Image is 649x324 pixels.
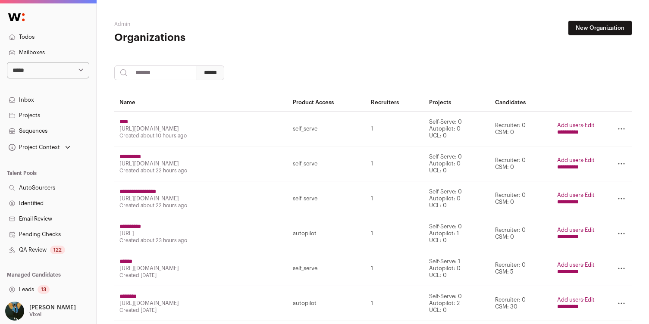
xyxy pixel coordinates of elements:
div: Created [DATE] [119,272,282,279]
h1: Organizations [114,31,287,45]
td: Recruiter: 0 CSM: 30 [490,286,552,321]
a: [URL][DOMAIN_NAME] [119,126,179,131]
td: self_serve [288,251,366,286]
td: Self-Serve: 0 Autopilot: 2 UCL: 0 [424,286,489,321]
a: [URL] [119,231,134,236]
a: Add users [557,192,583,198]
div: Created [DATE] [119,307,282,314]
div: Created about 22 hours ago [119,202,282,209]
td: 1 [366,181,424,216]
a: [URL][DOMAIN_NAME] [119,196,179,201]
div: Project Context [7,144,60,151]
td: Recruiter: 0 CSM: 0 [490,181,552,216]
a: Edit [585,122,595,128]
td: Recruiter: 0 CSM: 0 [490,112,552,146]
td: self_serve [288,146,366,181]
td: Self-Serve: 1 Autopilot: 0 UCL: 0 [424,251,489,286]
p: [PERSON_NAME] [29,304,76,311]
th: Product Access [288,94,366,112]
a: Add users [557,157,583,163]
td: 1 [366,146,424,181]
td: · [552,112,600,146]
td: 1 [366,112,424,146]
th: Recruiters [366,94,424,112]
td: Recruiter: 0 CSM: 0 [490,146,552,181]
td: · [552,286,600,321]
a: Add users [557,227,583,233]
a: Add users [557,262,583,268]
td: autopilot [288,216,366,251]
td: 1 [366,286,424,321]
td: 1 [366,216,424,251]
td: Self-Serve: 0 Autopilot: 0 UCL: 0 [424,181,489,216]
a: [URL][DOMAIN_NAME] [119,265,179,271]
td: self_serve [288,181,366,216]
td: · [552,181,600,216]
a: Add users [557,122,583,128]
td: Self-Serve: 0 Autopilot: 0 UCL: 0 [424,146,489,181]
a: Add users [557,297,583,302]
div: 13 [38,285,50,294]
div: Created about 10 hours ago [119,132,282,139]
td: Self-Serve: 0 Autopilot: 0 UCL: 0 [424,112,489,146]
a: New Organization [568,21,632,35]
div: Created about 22 hours ago [119,167,282,174]
p: Vixel [29,311,41,318]
a: Admin [114,22,130,27]
button: Open dropdown [7,141,72,153]
div: Created about 23 hours ago [119,237,282,244]
td: autopilot [288,286,366,321]
img: Wellfound [3,9,29,26]
a: [URL][DOMAIN_NAME] [119,161,179,166]
a: [URL][DOMAIN_NAME] [119,300,179,306]
td: Recruiter: 0 CSM: 0 [490,216,552,251]
td: 1 [366,251,424,286]
a: Edit [585,192,595,198]
td: self_serve [288,112,366,146]
td: · [552,251,600,286]
th: Candidates [490,94,552,112]
th: Name [114,94,288,112]
img: 12031951-medium_jpg [5,302,24,321]
button: Open dropdown [3,302,78,321]
td: · [552,216,600,251]
div: 122 [50,246,65,254]
a: Edit [585,157,595,163]
td: · [552,146,600,181]
a: Edit [585,297,595,302]
td: Recruiter: 0 CSM: 5 [490,251,552,286]
td: Self-Serve: 0 Autopilot: 1 UCL: 0 [424,216,489,251]
th: Projects [424,94,489,112]
a: Edit [585,227,595,233]
a: Edit [585,262,595,268]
